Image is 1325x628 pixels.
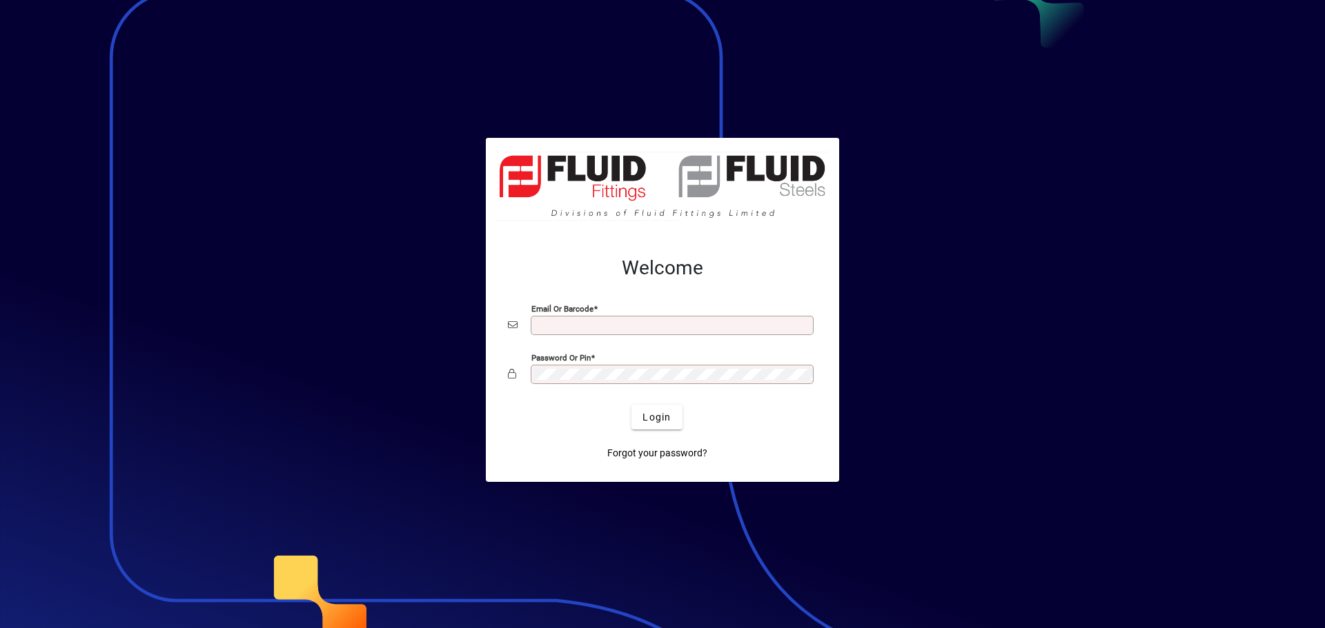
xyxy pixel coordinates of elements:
span: Forgot your password? [607,446,707,460]
mat-label: Email or Barcode [531,304,593,314]
mat-label: Password or Pin [531,353,591,363]
span: Login [642,410,671,425]
button: Login [631,405,682,429]
a: Forgot your password? [602,440,713,465]
h2: Welcome [508,256,817,280]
